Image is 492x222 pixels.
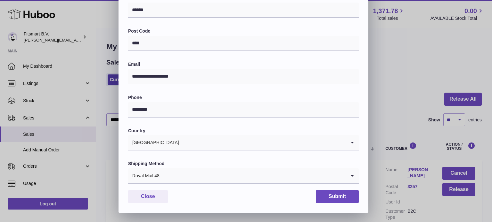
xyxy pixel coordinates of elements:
input: Search for option [160,168,346,183]
label: Email [128,61,359,67]
label: Country [128,128,359,134]
label: Phone [128,95,359,101]
div: Search for option [128,135,359,150]
label: Shipping Method [128,161,359,167]
label: Post Code [128,28,359,34]
input: Search for option [179,135,346,150]
span: Royal Mail 48 [128,168,160,183]
span: [GEOGRAPHIC_DATA] [128,135,179,150]
div: Search for option [128,168,359,184]
button: Submit [316,190,359,203]
button: Close [128,190,168,203]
